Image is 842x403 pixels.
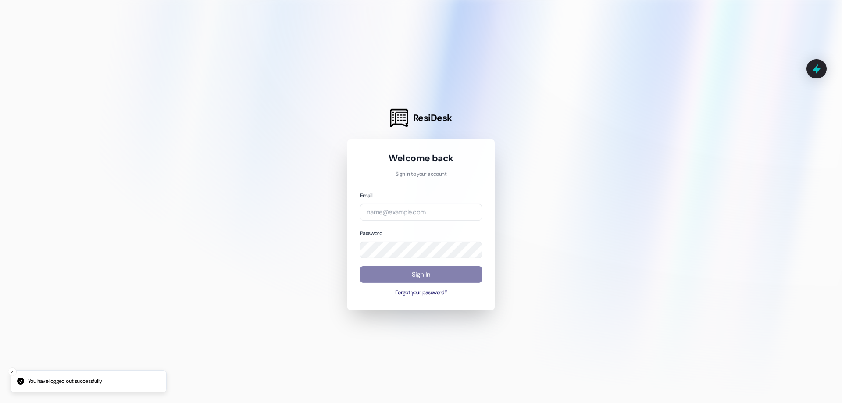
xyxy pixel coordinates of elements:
img: ResiDesk Logo [390,109,408,127]
label: Password [360,230,382,237]
label: Email [360,192,372,199]
button: Sign In [360,266,482,283]
button: Forgot your password? [360,289,482,297]
button: Close toast [8,367,17,376]
input: name@example.com [360,204,482,221]
p: You have logged out successfully [28,378,102,385]
h1: Welcome back [360,152,482,164]
p: Sign in to your account [360,171,482,178]
span: ResiDesk [413,112,452,124]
